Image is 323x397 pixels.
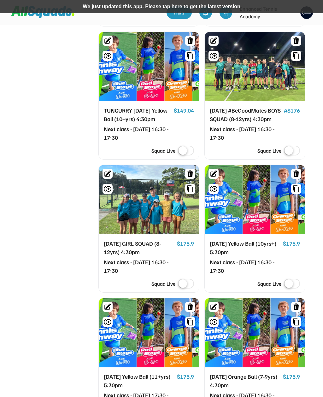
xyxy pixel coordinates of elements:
div: [DATE] Orange Ball (7-9yrs) 4:30pm [210,372,280,389]
div: $175.9 [177,239,194,248]
div: A$176 [284,106,300,115]
div: Next class - [DATE] 16:30 - 17:30 [210,125,281,142]
div: Next class - [DATE] 16:30 - 17:30 [104,125,171,142]
div: $149.04 [174,106,194,115]
div: Squad Live [151,280,175,288]
div: Next class - [DATE] 16:30 - 17:30 [210,258,280,275]
div: [DATE] GIRL SQUAD (8-12yrs) 4:30pm [104,239,174,256]
div: Squad Live [151,147,175,155]
div: [DATE] Yellow Ball (11+yrs) 5:30pm [104,372,174,389]
div: Squad Live [257,147,281,155]
div: $175.9 [177,372,194,381]
div: Squad Live [257,280,281,288]
div: TUNCURRY [DATE] Yellow Ball (10+yrs) 4:30pm [104,106,171,123]
div: [DATE] #BeGoodMates BOYS SQUAD (8-12yrs) 4:30pm [210,106,281,123]
div: [DATE] Yellow Ball (10yrs+) 5:30pm [210,239,280,256]
div: $175.9 [283,372,300,381]
div: Next class - [DATE] 16:30 - 17:30 [104,258,174,275]
div: $175.9 [283,239,300,248]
